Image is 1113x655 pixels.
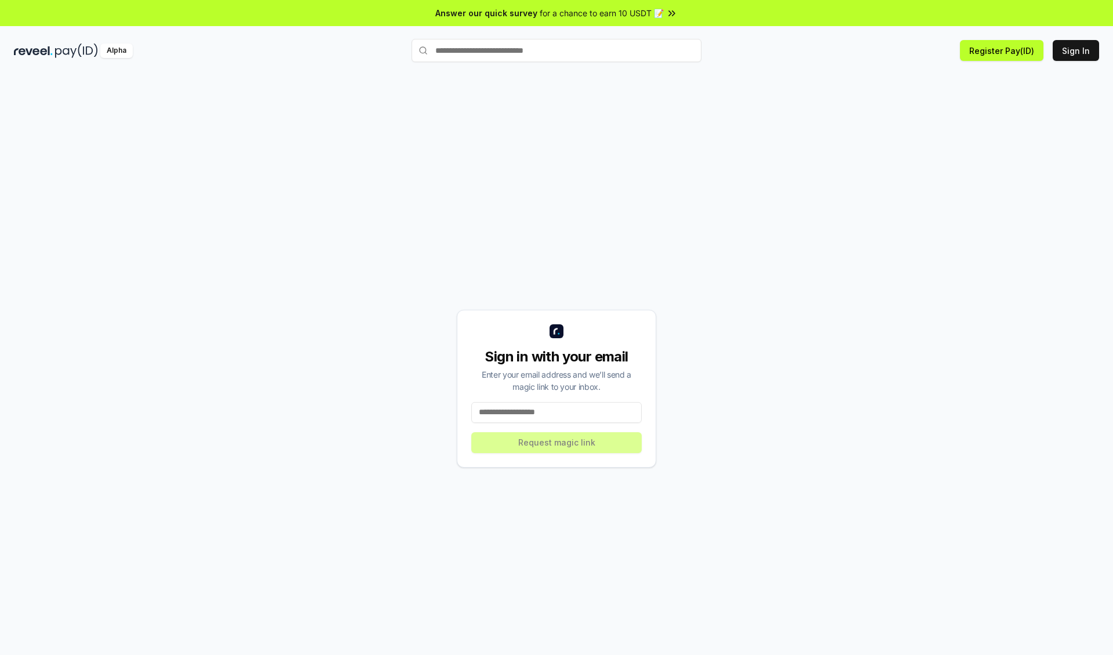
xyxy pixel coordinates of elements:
img: reveel_dark [14,44,53,58]
span: for a chance to earn 10 USDT 📝 [540,7,664,19]
div: Enter your email address and we’ll send a magic link to your inbox. [471,368,642,393]
img: pay_id [55,44,98,58]
img: logo_small [550,324,563,338]
span: Answer our quick survey [435,7,537,19]
button: Register Pay(ID) [960,40,1043,61]
div: Alpha [100,44,133,58]
div: Sign in with your email [471,348,642,366]
button: Sign In [1053,40,1099,61]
